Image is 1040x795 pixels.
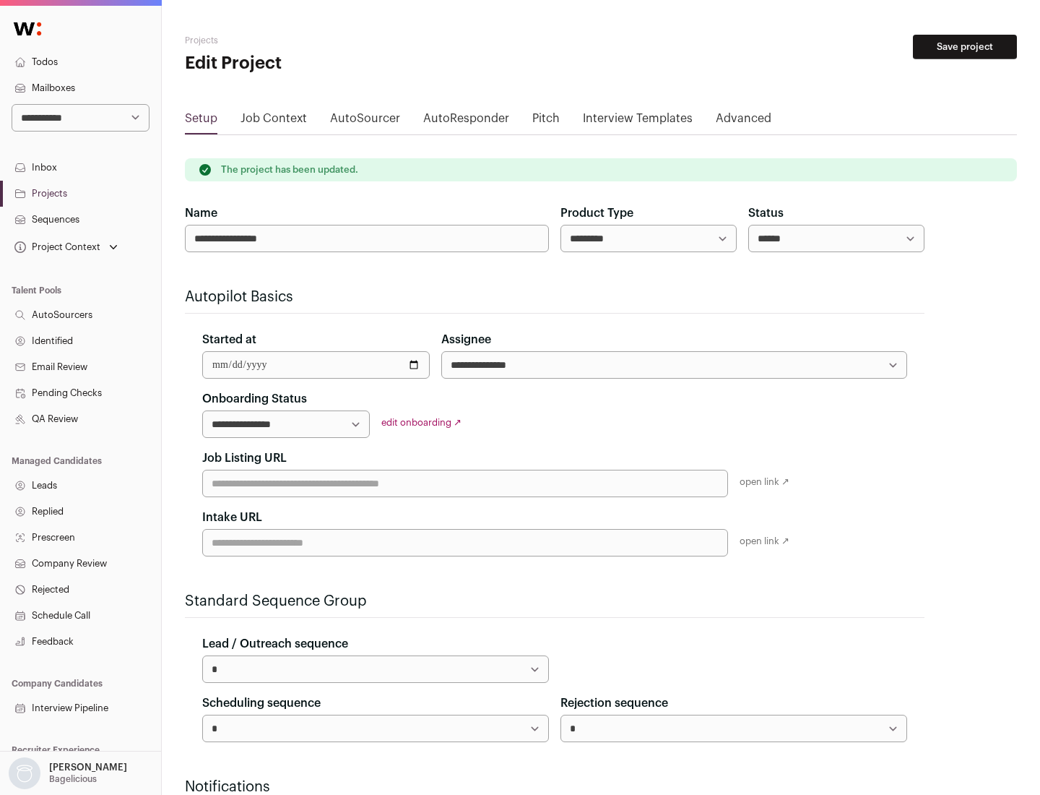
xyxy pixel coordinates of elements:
p: The project has been updated. [221,164,358,176]
label: Started at [202,331,256,348]
label: Intake URL [202,509,262,526]
button: Open dropdown [6,757,130,789]
a: AutoSourcer [330,110,400,133]
label: Lead / Outreach sequence [202,635,348,653]
a: Advanced [716,110,771,133]
a: edit onboarding ↗ [381,418,461,427]
h1: Edit Project [185,52,462,75]
a: AutoResponder [423,110,509,133]
p: Bagelicious [49,773,97,785]
h2: Projects [185,35,462,46]
h2: Standard Sequence Group [185,591,924,611]
label: Onboarding Status [202,390,307,408]
div: Project Context [12,241,100,253]
label: Job Listing URL [202,450,287,467]
button: Save project [913,35,1017,59]
img: nopic.png [9,757,40,789]
h2: Autopilot Basics [185,287,924,307]
label: Product Type [560,205,633,222]
img: Wellfound [6,14,49,43]
a: Setup [185,110,217,133]
button: Open dropdown [12,237,121,257]
label: Scheduling sequence [202,695,321,712]
label: Assignee [441,331,491,348]
a: Pitch [532,110,560,133]
a: Job Context [240,110,307,133]
p: [PERSON_NAME] [49,762,127,773]
label: Name [185,205,217,222]
a: Interview Templates [583,110,693,133]
label: Rejection sequence [560,695,668,712]
label: Status [748,205,784,222]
